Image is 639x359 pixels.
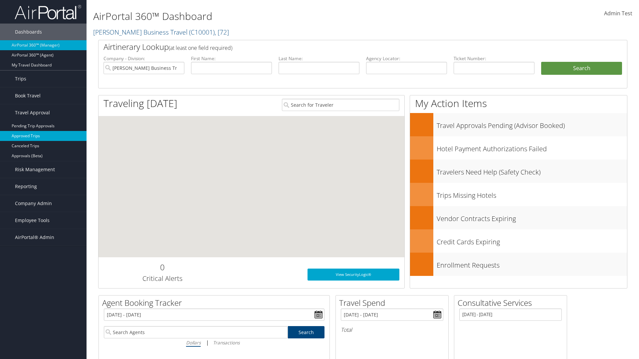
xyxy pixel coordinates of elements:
h6: Total [341,326,443,333]
h1: My Action Items [410,96,627,110]
span: Admin Test [604,10,632,17]
h2: Travel Spend [339,297,448,308]
h2: Consultative Services [458,297,567,308]
label: Company - Division: [104,55,184,62]
a: Vendor Contracts Expiring [410,206,627,229]
a: [PERSON_NAME] Business Travel [93,28,229,37]
span: Travel Approval [15,104,50,121]
a: Travel Approvals Pending (Advisor Booked) [410,113,627,136]
a: Travelers Need Help (Safety Check) [410,160,627,183]
h2: 0 [104,262,221,273]
span: Risk Management [15,161,55,178]
a: Hotel Payment Authorizations Failed [410,136,627,160]
a: Credit Cards Expiring [410,229,627,253]
span: Dashboards [15,24,42,40]
span: Book Travel [15,87,41,104]
button: Search [541,62,622,75]
h2: Agent Booking Tracker [102,297,329,308]
h3: Trips Missing Hotels [437,187,627,200]
i: Transactions [213,339,240,346]
input: Search for Traveler [282,99,399,111]
h1: Traveling [DATE] [104,96,177,110]
label: Agency Locator: [366,55,447,62]
h3: Credit Cards Expiring [437,234,627,247]
h3: Critical Alerts [104,274,221,283]
span: Employee Tools [15,212,50,229]
input: Search Agents [104,326,288,338]
h3: Enrollment Requests [437,257,627,270]
span: Company Admin [15,195,52,212]
h3: Vendor Contracts Expiring [437,211,627,223]
div: | [104,338,324,347]
img: airportal-logo.png [15,4,81,20]
label: First Name: [191,55,272,62]
a: Search [288,326,325,338]
h3: Hotel Payment Authorizations Failed [437,141,627,154]
a: Enrollment Requests [410,253,627,276]
label: Ticket Number: [454,55,534,62]
a: View SecurityLogic® [308,269,399,281]
span: Trips [15,70,26,87]
h2: Airtinerary Lookup [104,41,578,53]
span: ( C10001 ) [189,28,215,37]
span: AirPortal® Admin [15,229,54,246]
h3: Travel Approvals Pending (Advisor Booked) [437,118,627,130]
a: Admin Test [604,3,632,24]
label: Last Name: [279,55,359,62]
span: Reporting [15,178,37,195]
i: Dollars [186,339,201,346]
a: Trips Missing Hotels [410,183,627,206]
span: (at least one field required) [169,44,232,52]
span: , [ 72 ] [215,28,229,37]
h3: Travelers Need Help (Safety Check) [437,164,627,177]
h1: AirPortal 360™ Dashboard [93,9,453,23]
